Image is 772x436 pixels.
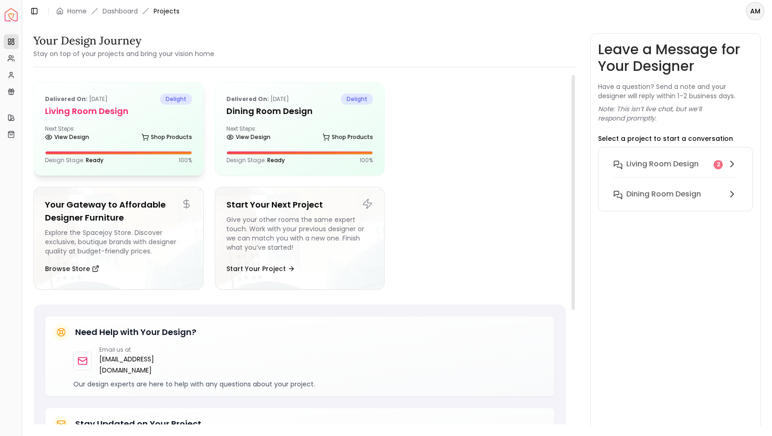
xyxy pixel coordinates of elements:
small: Stay on top of your projects and bring your vision home [33,49,214,58]
p: Email us at [99,346,180,354]
a: Start Your Next ProjectGive your other rooms the same expert touch. Work with your previous desig... [215,187,385,290]
p: Have a question? Send a note and your designer will reply within 1–2 business days. [598,82,753,101]
span: delight [341,94,373,105]
p: [DATE] [226,94,289,105]
button: Living Room design2 [606,155,745,185]
span: Ready [86,156,103,164]
b: Delivered on: [226,95,269,103]
div: Next Steps: [45,125,192,144]
h6: Living Room design [626,158,699,170]
img: Spacejoy Logo [5,8,18,21]
a: Dashboard [103,6,138,16]
span: Projects [154,6,180,16]
p: 100 % [360,157,373,164]
button: Browse Store [45,259,99,278]
h3: Leave a Message for Your Designer [598,41,753,75]
div: Give your other rooms the same expert touch. Work with your previous designer or we can match you... [226,215,373,256]
b: Delivered on: [45,95,88,103]
div: Explore the Spacejoy Store. Discover exclusive, boutique brands with designer quality at budget-f... [45,228,192,256]
h3: Your Design Journey [33,33,214,48]
a: Spacejoy [5,8,18,21]
span: AM [747,3,764,19]
a: View Design [45,131,89,144]
h5: Need Help with Your Design? [75,326,196,339]
div: Next Steps: [226,125,373,144]
p: Design Stage: [45,157,103,164]
div: 2 [714,160,723,169]
a: Shop Products [322,131,373,144]
p: Select a project to start a conversation [598,134,733,143]
button: Dining Room Design [606,185,745,203]
a: Your Gateway to Affordable Designer FurnitureExplore the Spacejoy Store. Discover exclusive, bout... [33,187,204,290]
a: [EMAIL_ADDRESS][DOMAIN_NAME] [99,354,180,376]
a: Shop Products [142,131,192,144]
button: Start Your Project [226,259,295,278]
nav: breadcrumb [56,6,180,16]
h5: Stay Updated on Your Project [75,417,201,430]
h5: Start Your Next Project [226,198,373,211]
p: 100 % [179,157,192,164]
p: Note: This isn’t live chat, but we’ll respond promptly. [598,104,753,123]
span: Ready [267,156,285,164]
p: Design Stage: [226,157,285,164]
a: Home [67,6,87,16]
h5: Living Room design [45,105,192,118]
span: delight [160,94,192,105]
h5: Your Gateway to Affordable Designer Furniture [45,198,192,224]
button: AM [746,2,765,20]
a: View Design [226,131,270,144]
p: Our design experts are here to help with any questions about your project. [73,379,547,389]
h5: Dining Room Design [226,105,373,118]
p: [DATE] [45,94,108,105]
h6: Dining Room Design [626,189,701,200]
